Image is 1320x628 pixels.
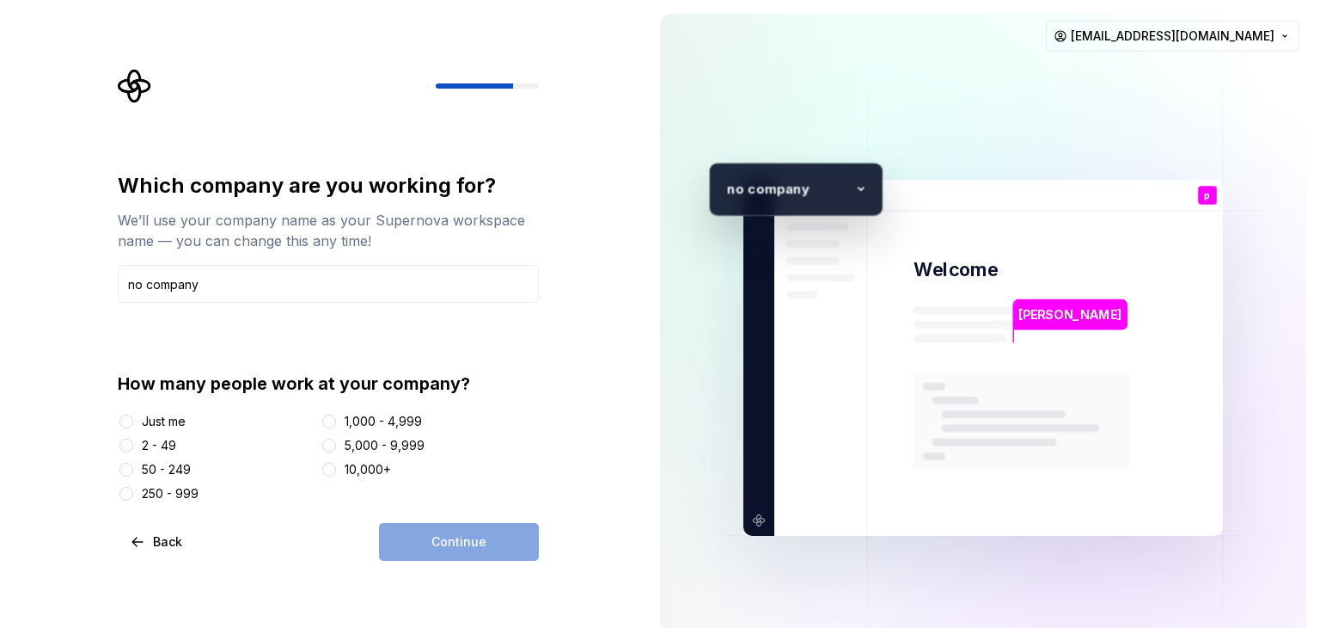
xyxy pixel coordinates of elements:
div: Just me [142,413,186,430]
span: [EMAIL_ADDRESS][DOMAIN_NAME] [1071,28,1274,45]
div: 2 - 49 [142,437,176,454]
p: p [1204,191,1210,200]
div: How many people work at your company? [118,372,539,396]
svg: Supernova Logo [118,69,152,103]
div: We’ll use your company name as your Supernova workspace name — you can change this any time! [118,210,539,251]
div: 5,000 - 9,999 [345,437,425,454]
button: [EMAIL_ADDRESS][DOMAIN_NAME] [1046,21,1299,52]
p: [PERSON_NAME] [1018,305,1121,324]
div: 10,000+ [345,461,391,478]
button: Back [118,523,197,561]
span: Back [153,533,182,551]
div: 250 - 999 [142,485,199,502]
p: Welcome [914,257,998,282]
div: 1,000 - 4,999 [345,413,422,430]
div: 50 - 249 [142,461,191,478]
input: Company name [118,265,539,303]
div: Which company are you working for? [118,172,539,200]
p: n [718,178,735,200]
p: o company [736,178,848,200]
